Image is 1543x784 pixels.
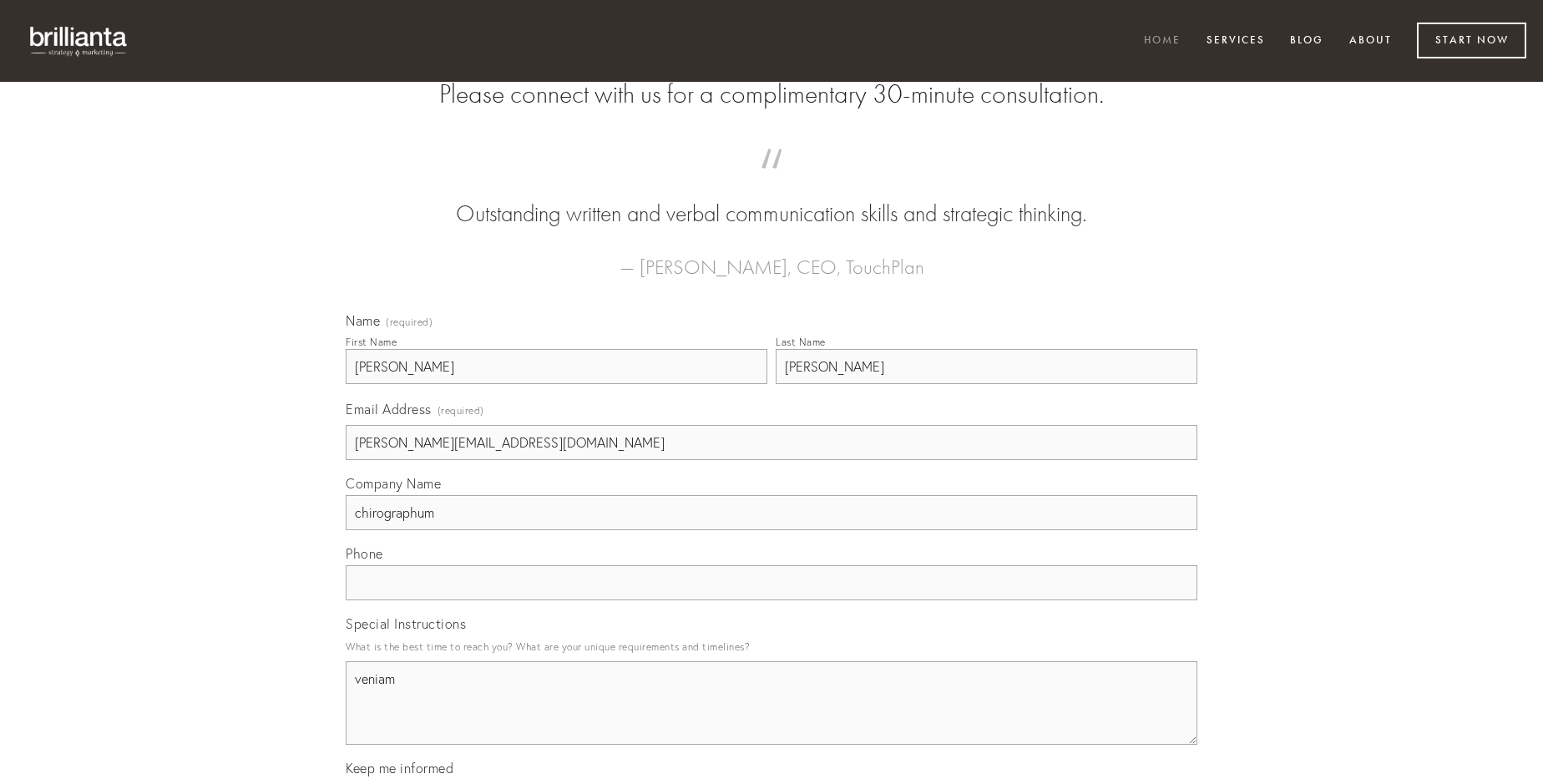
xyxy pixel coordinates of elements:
[1196,28,1276,55] a: Services
[386,317,433,327] span: (required)
[346,312,380,329] span: Name
[346,635,1197,658] p: What is the best time to reach you? What are your unique requirements and timelines?
[438,399,484,422] span: (required)
[372,230,1171,284] figcaption: — [PERSON_NAME], CEO, TouchPlan
[1133,28,1191,55] a: Home
[346,760,453,776] span: Keep me informed
[17,17,142,65] img: brillianta - research, strategy, marketing
[346,661,1197,745] textarea: veniam
[1338,28,1403,55] a: About
[346,336,397,348] div: First Name
[1279,28,1334,55] a: Blog
[346,401,432,417] span: Email Address
[346,78,1197,110] h2: Please connect with us for a complimentary 30-minute consultation.
[776,336,826,348] div: Last Name
[346,615,466,632] span: Special Instructions
[1417,23,1526,58] a: Start Now
[346,545,383,562] span: Phone
[372,165,1171,230] blockquote: Outstanding written and verbal communication skills and strategic thinking.
[346,475,441,492] span: Company Name
[372,165,1171,198] span: “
